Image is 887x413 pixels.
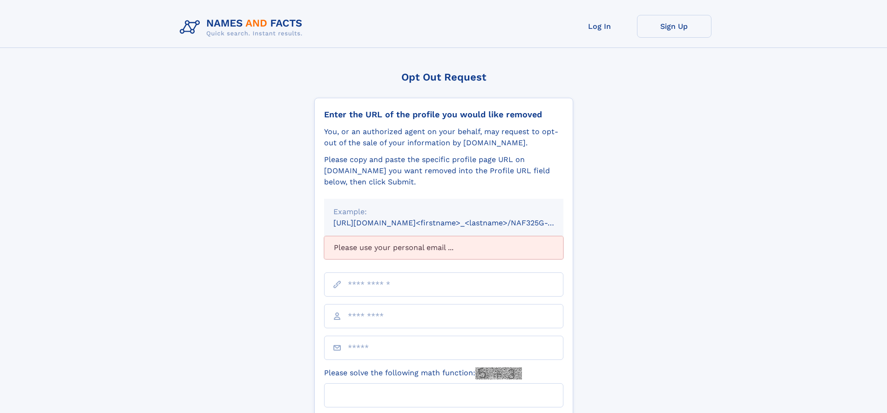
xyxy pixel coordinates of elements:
div: Example: [333,206,554,217]
div: Opt Out Request [314,71,573,83]
a: Log In [562,15,637,38]
div: Please use your personal email ... [324,236,563,259]
img: Logo Names and Facts [176,15,310,40]
div: Enter the URL of the profile you would like removed [324,109,563,120]
div: You, or an authorized agent on your behalf, may request to opt-out of the sale of your informatio... [324,126,563,149]
div: Please copy and paste the specific profile page URL on [DOMAIN_NAME] you want removed into the Pr... [324,154,563,188]
a: Sign Up [637,15,711,38]
small: [URL][DOMAIN_NAME]<firstname>_<lastname>/NAF325G-xxxxxxxx [333,218,581,227]
label: Please solve the following math function: [324,367,522,379]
